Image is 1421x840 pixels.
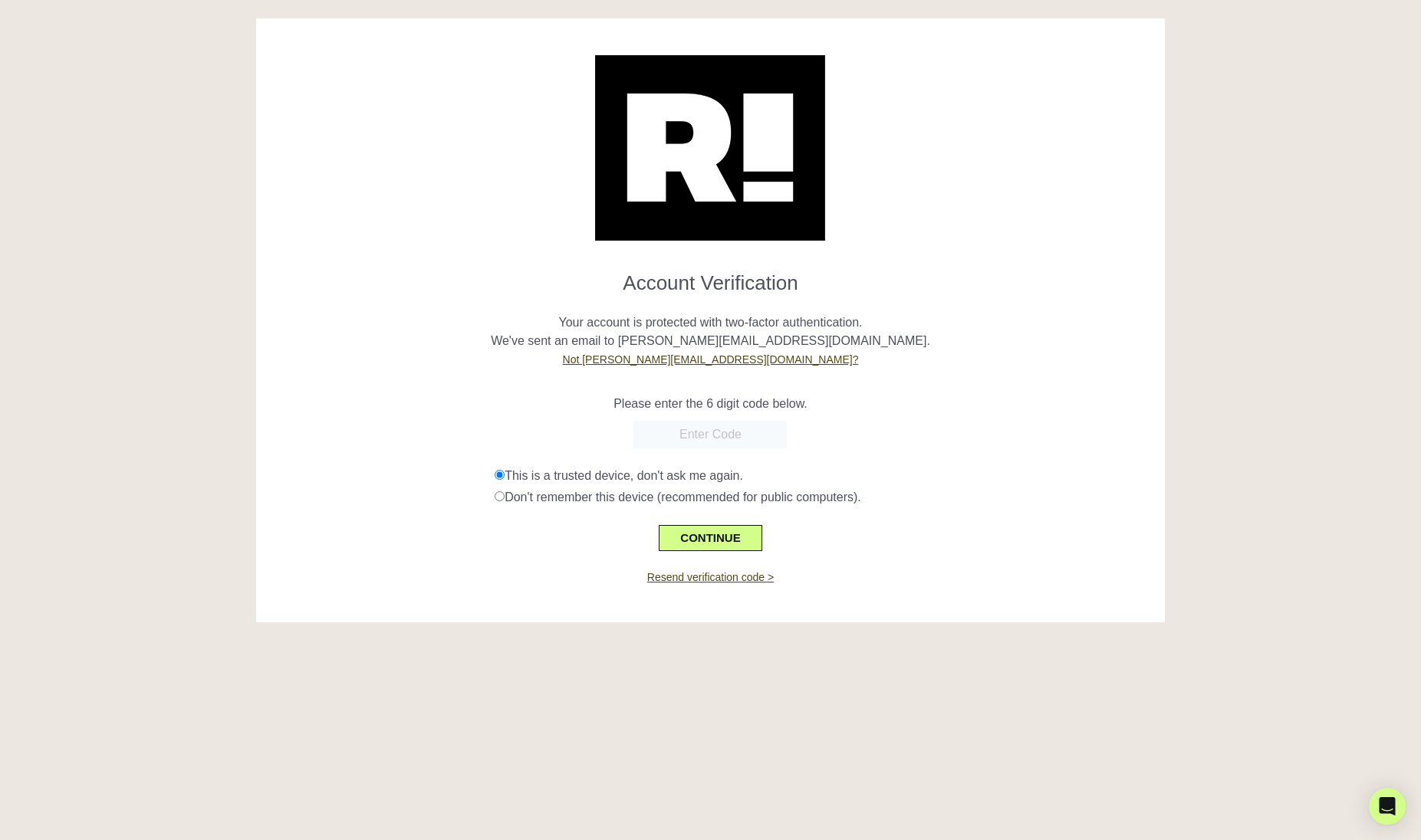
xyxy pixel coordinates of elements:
p: Please enter the 6 digit code below. [268,395,1153,413]
img: Retention.com [595,55,825,241]
div: This is a trusted device, don't ask me again. [495,467,1153,485]
a: Not [PERSON_NAME][EMAIL_ADDRESS][DOMAIN_NAME]? [563,353,859,366]
div: Don't remember this device (recommended for public computers). [495,488,1153,507]
input: Enter Code [633,421,787,448]
button: CONTINUE [659,525,761,551]
div: Open Intercom Messenger [1369,788,1406,825]
a: Resend verification code > [647,571,774,583]
h1: Account Verification [268,259,1153,295]
p: Your account is protected with two-factor authentication. We've sent an email to [PERSON_NAME][EM... [268,295,1153,369]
